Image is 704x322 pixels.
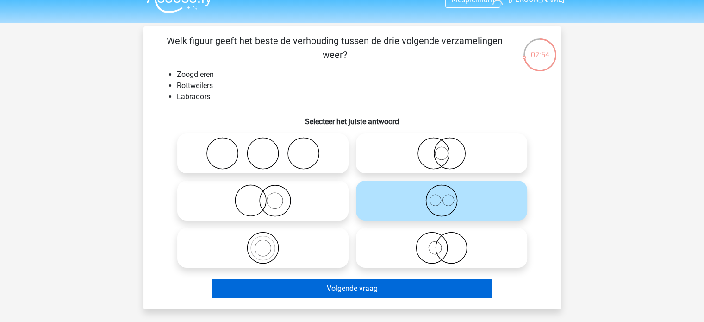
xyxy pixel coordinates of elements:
button: Volgende vraag [212,279,492,298]
li: Rottweilers [177,80,546,91]
h6: Selecteer het juiste antwoord [158,110,546,126]
div: 02:54 [523,38,557,61]
p: Welk figuur geeft het beste de verhouding tussen de drie volgende verzamelingen weer? [158,34,511,62]
li: Labradors [177,91,546,102]
li: Zoogdieren [177,69,546,80]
